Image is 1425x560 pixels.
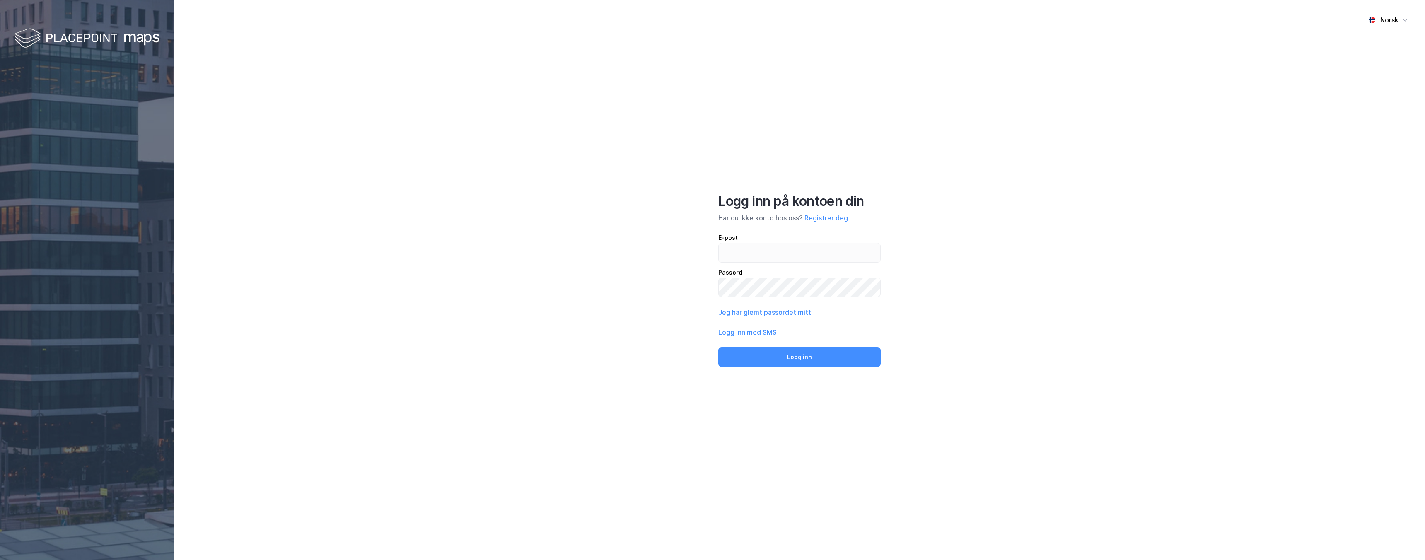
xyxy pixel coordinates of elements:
button: Registrer deg [804,213,848,223]
button: Logg inn [718,347,881,367]
img: logo-white.f07954bde2210d2a523dddb988cd2aa7.svg [14,27,159,51]
div: Norsk [1380,15,1398,25]
div: Har du ikke konto hos oss? [718,213,881,223]
button: Logg inn med SMS [718,327,777,337]
button: Jeg har glemt passordet mitt [718,307,811,317]
div: Passord [718,268,881,278]
div: Logg inn på kontoen din [718,193,881,210]
div: E-post [718,233,881,243]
